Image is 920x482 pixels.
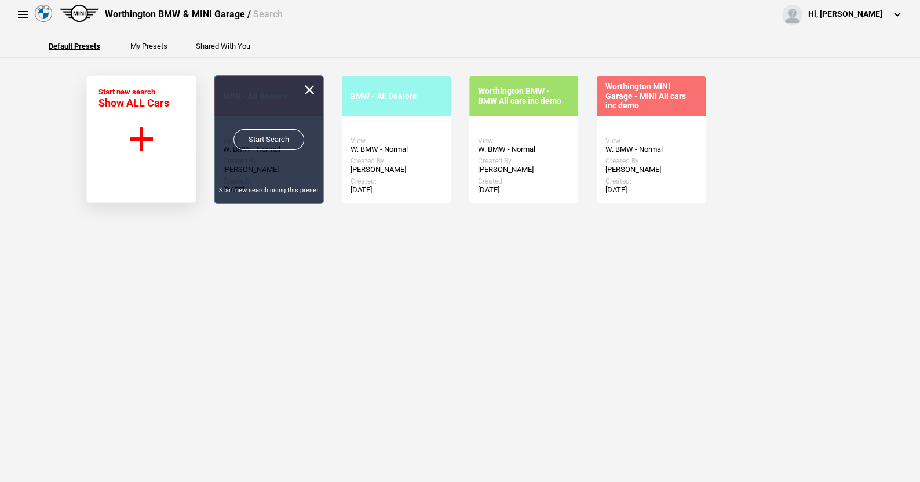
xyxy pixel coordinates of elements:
img: bmw.png [35,5,52,22]
div: BMW - All Dealers [351,92,442,101]
div: [PERSON_NAME] [351,165,442,174]
div: W. BMW - Normal [605,145,697,154]
div: Start new search using this preset [214,186,323,195]
div: Created: [351,177,442,185]
div: Worthington MINI Garage - MINI All cars inc demo [605,82,697,111]
div: Created By: [351,157,442,165]
img: mini.png [60,5,99,22]
div: View: [478,137,569,145]
button: My Presets [130,42,167,50]
button: Start new search Show ALL Cars [86,75,196,203]
div: [PERSON_NAME] [478,165,569,174]
div: Worthington BMW - BMW All cars inc demo [478,86,569,106]
button: Shared With You [196,42,250,50]
a: Start Search [233,129,304,150]
div: View: [605,137,697,145]
div: W. BMW - Normal [478,145,569,154]
span: Search [253,9,282,20]
div: Worthington BMW & MINI Garage / [105,8,282,21]
div: Start new search [98,87,169,109]
div: [PERSON_NAME] [605,165,697,174]
div: [DATE] [351,185,442,195]
div: View: [351,137,442,145]
div: Hi, [PERSON_NAME] [808,9,882,20]
div: Created: [605,177,697,185]
div: Created By: [605,157,697,165]
div: Created By: [478,157,569,165]
div: Created: [478,177,569,185]
span: Show ALL Cars [98,97,169,109]
button: Default Presets [49,42,100,50]
div: W. BMW - Normal [351,145,442,154]
div: [DATE] [478,185,569,195]
div: [DATE] [605,185,697,195]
